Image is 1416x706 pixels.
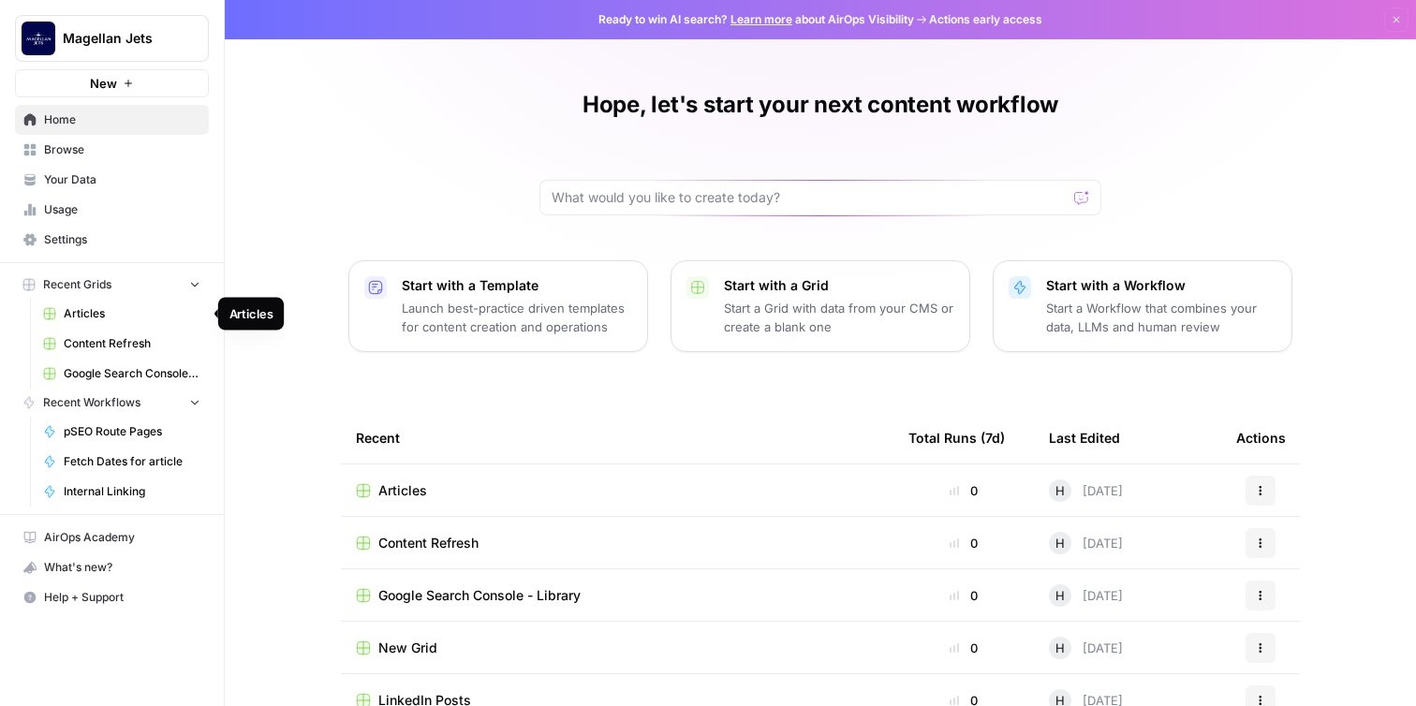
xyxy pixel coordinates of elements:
[15,552,209,582] button: What's new?
[15,225,209,255] a: Settings
[598,11,914,28] span: Ready to win AI search? about AirOps Visibility
[43,276,111,293] span: Recent Grids
[44,201,200,218] span: Usage
[908,412,1005,463] div: Total Runs (7d)
[356,534,878,552] a: Content Refresh
[15,135,209,165] a: Browse
[15,15,209,62] button: Workspace: Magellan Jets
[1046,276,1276,295] p: Start with a Workflow
[35,329,209,359] a: Content Refresh
[1049,584,1123,607] div: [DATE]
[15,195,209,225] a: Usage
[356,412,878,463] div: Recent
[22,22,55,55] img: Magellan Jets Logo
[583,90,1058,120] h1: Hope, let's start your next content workflow
[35,417,209,447] a: pSEO Route Pages
[16,553,208,581] div: What's new?
[378,586,581,605] span: Google Search Console - Library
[730,12,792,26] a: Learn more
[43,394,140,411] span: Recent Workflows
[552,188,1067,207] input: What would you like to create today?
[15,389,209,417] button: Recent Workflows
[1055,481,1065,500] span: H
[1046,299,1276,336] p: Start a Workflow that combines your data, LLMs and human review
[229,304,273,323] div: Articles
[35,359,209,389] a: Google Search Console - Library
[64,365,200,382] span: Google Search Console - Library
[63,29,176,48] span: Magellan Jets
[44,589,200,606] span: Help + Support
[908,481,1019,500] div: 0
[15,165,209,195] a: Your Data
[35,299,209,329] a: Articles
[908,534,1019,552] div: 0
[724,299,954,336] p: Start a Grid with data from your CMS or create a blank one
[35,477,209,507] a: Internal Linking
[1049,412,1120,463] div: Last Edited
[908,639,1019,657] div: 0
[64,335,200,352] span: Content Refresh
[64,483,200,500] span: Internal Linking
[15,69,209,97] button: New
[402,299,632,336] p: Launch best-practice driven templates for content creation and operations
[15,522,209,552] a: AirOps Academy
[671,260,970,352] button: Start with a GridStart a Grid with data from your CMS or create a blank one
[90,74,117,93] span: New
[44,171,200,188] span: Your Data
[15,271,209,299] button: Recent Grids
[1055,586,1065,605] span: H
[1049,479,1123,502] div: [DATE]
[64,423,200,440] span: pSEO Route Pages
[378,639,437,657] span: New Grid
[1236,412,1286,463] div: Actions
[44,529,200,546] span: AirOps Academy
[35,447,209,477] a: Fetch Dates for article
[1049,532,1123,554] div: [DATE]
[1049,637,1123,659] div: [DATE]
[356,639,878,657] a: New Grid
[64,305,200,322] span: Articles
[44,111,200,128] span: Home
[378,481,427,500] span: Articles
[378,534,479,552] span: Content Refresh
[356,586,878,605] a: Google Search Console - Library
[356,481,878,500] a: Articles
[993,260,1292,352] button: Start with a WorkflowStart a Workflow that combines your data, LLMs and human review
[44,141,200,158] span: Browse
[929,11,1042,28] span: Actions early access
[1055,534,1065,552] span: H
[724,276,954,295] p: Start with a Grid
[908,586,1019,605] div: 0
[1055,639,1065,657] span: H
[402,276,632,295] p: Start with a Template
[15,582,209,612] button: Help + Support
[15,105,209,135] a: Home
[44,231,200,248] span: Settings
[64,453,200,470] span: Fetch Dates for article
[348,260,648,352] button: Start with a TemplateLaunch best-practice driven templates for content creation and operations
